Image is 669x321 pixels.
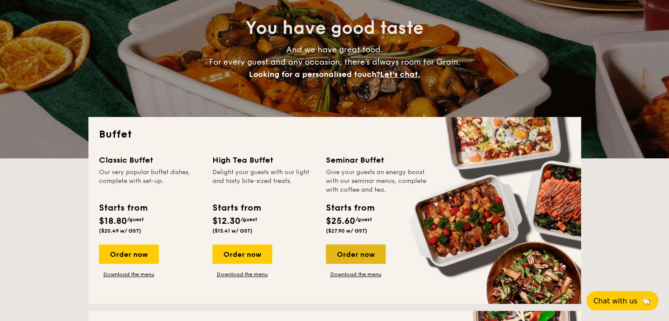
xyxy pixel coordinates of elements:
[355,216,372,223] span: /guest
[641,296,651,306] span: 🦙
[99,168,202,194] div: Our very popular buffet dishes, complete with set-up.
[99,244,159,264] div: Order now
[212,228,252,234] span: ($13.41 w/ GST)
[326,271,386,278] a: Download the menu
[99,201,147,215] div: Starts from
[99,128,570,142] h2: Buffet
[212,216,241,226] span: $12.30
[209,45,461,79] span: And we have great food. For every guest and any occasion, there’s always room for Grain.
[380,69,420,79] span: Let's chat.
[241,216,257,223] span: /guest
[212,244,272,264] div: Order now
[326,154,429,166] div: Seminar Buffet
[245,18,424,39] span: You have good taste
[212,168,315,194] div: Delight your guests with our light and tasty bite-sized treats.
[127,216,144,223] span: /guest
[249,69,380,79] span: Looking for a personalised touch?
[99,271,159,278] a: Download the menu
[326,216,355,226] span: $25.60
[326,244,386,264] div: Order now
[99,154,202,166] div: Classic Buffet
[586,291,658,310] button: Chat with us🦙
[326,168,429,194] div: Give your guests an energy boost with our seminar menus, complete with coffee and tea.
[212,271,272,278] a: Download the menu
[99,228,141,234] span: ($20.49 w/ GST)
[212,201,260,215] div: Starts from
[99,216,127,226] span: $18.80
[593,297,637,305] span: Chat with us
[212,154,315,166] div: High Tea Buffet
[326,228,367,234] span: ($27.90 w/ GST)
[326,201,374,215] div: Starts from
